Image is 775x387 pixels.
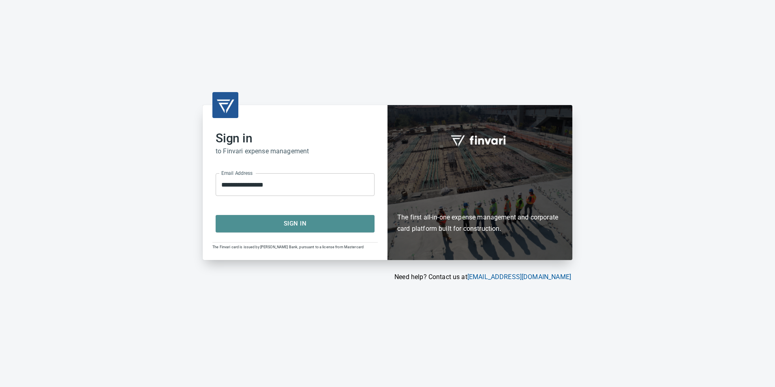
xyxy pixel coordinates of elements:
img: fullword_logo_white.png [450,131,510,149]
img: transparent_logo.png [216,95,235,115]
a: [EMAIL_ADDRESS][DOMAIN_NAME] [467,273,571,281]
div: Finvari [387,105,572,260]
h6: to Finvari expense management [216,146,375,157]
p: Need help? Contact us at [203,272,571,282]
h6: The first all-in-one expense management and corporate card platform built for construction. [397,165,563,234]
span: Sign In [225,218,366,229]
h2: Sign in [216,131,375,146]
button: Sign In [216,215,375,232]
span: The Finvari card is issued by [PERSON_NAME] Bank, pursuant to a license from Mastercard [212,245,364,249]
